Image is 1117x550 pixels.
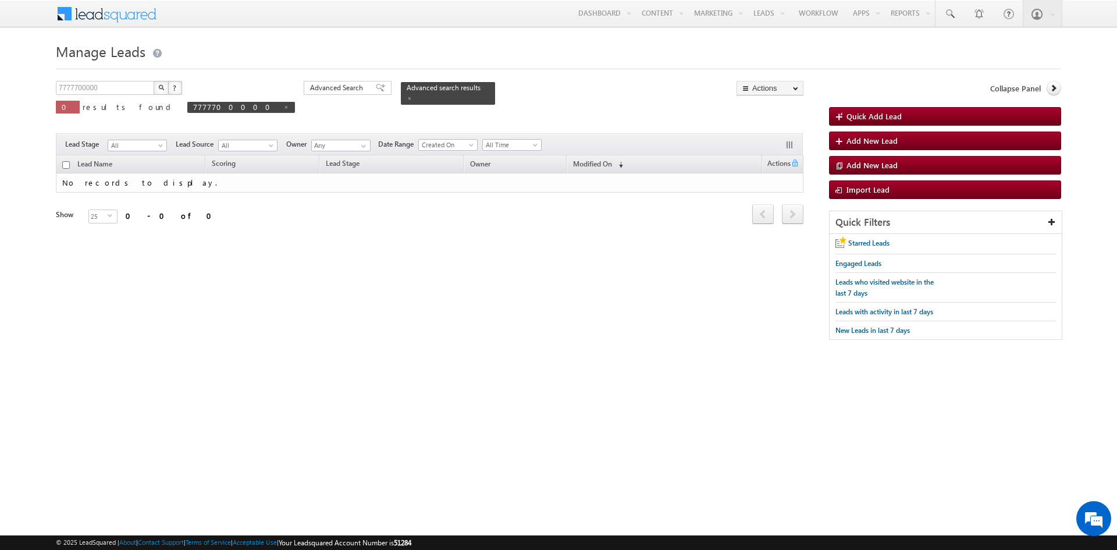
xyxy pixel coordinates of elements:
[990,83,1041,94] span: Collapse Panel
[219,140,274,151] span: All
[186,538,231,546] a: Terms of Service
[835,278,934,297] span: Leads who visited website in the last 7 days
[846,136,898,146] span: Add New Lead
[482,139,542,151] a: All Time
[233,538,277,546] a: Acceptable Use
[326,159,360,168] span: Lead Stage
[846,184,890,194] span: Import Lead
[83,102,175,112] span: results found
[108,140,167,151] a: All
[846,111,902,121] span: Quick Add Lead
[62,102,74,112] span: 0
[158,84,164,90] img: Search
[835,326,910,335] span: New Leads in last 7 days
[56,42,145,61] span: Manage Leads
[614,160,623,169] span: (sorted descending)
[418,139,478,151] a: Created On
[782,205,803,224] a: next
[567,157,629,172] a: Modified On (sorted descending)
[65,139,108,150] span: Lead Stage
[212,159,236,168] span: Scoring
[56,173,803,193] td: No records to display.
[752,205,774,224] a: prev
[138,538,184,546] a: Contact Support
[56,210,79,220] div: Show
[846,160,898,170] span: Add New Lead
[119,538,136,546] a: About
[378,139,418,150] span: Date Range
[763,157,791,172] span: Actions
[56,537,411,548] span: © 2025 LeadSquared | | | | |
[573,159,612,168] span: Modified On
[310,83,367,93] span: Advanced Search
[72,158,118,173] a: Lead Name
[218,140,278,151] a: All
[286,139,311,150] span: Owner
[835,259,881,268] span: Engaged Leads
[62,161,70,169] input: Check all records
[311,140,371,151] input: Type to Search
[168,81,182,95] button: ?
[782,204,803,224] span: next
[279,538,411,547] span: Your Leadsquared Account Number is
[108,213,117,218] span: select
[470,159,490,168] span: Owner
[176,139,218,150] span: Lead Source
[752,204,774,224] span: prev
[173,83,178,93] span: ?
[848,239,890,247] span: Starred Leads
[108,140,163,151] span: All
[394,538,411,547] span: 51284
[830,211,1062,234] div: Quick Filters
[320,157,365,172] a: Lead Stage
[89,210,108,223] span: 25
[407,83,481,92] span: Advanced search results
[206,157,241,172] a: Scoring
[193,102,278,112] span: 7777700000
[483,140,538,150] span: All Time
[835,307,933,316] span: Leads with activity in last 7 days
[419,140,474,150] span: Created On
[355,140,369,152] a: Show All Items
[126,209,219,222] div: 0 - 0 of 0
[737,81,803,95] button: Actions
